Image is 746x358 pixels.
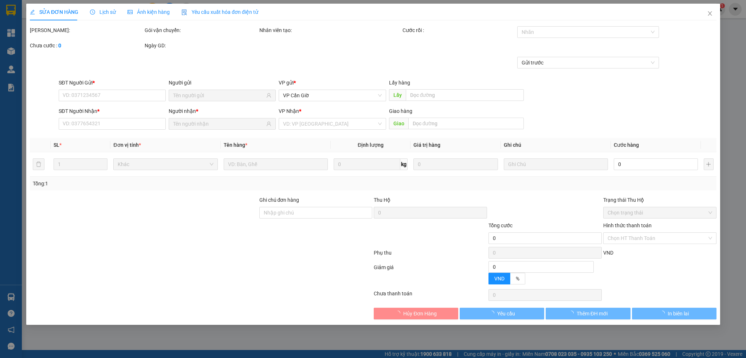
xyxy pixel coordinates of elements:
[30,42,143,50] div: Chưa cước :
[127,9,170,15] span: Ảnh kiện hàng
[608,207,712,218] span: Chọn trạng thái
[223,142,247,148] span: Tên hàng
[113,142,141,148] span: Đơn vị tính
[503,158,608,170] input: Ghi Chú
[373,290,488,302] div: Chưa thanh toán
[127,9,133,15] span: picture
[181,9,187,15] img: icon
[577,310,608,318] span: Thêm ĐH mới
[516,276,519,282] span: %
[400,158,408,170] span: kg
[613,142,639,148] span: Cước hàng
[169,107,276,115] div: Người nhận
[488,223,513,228] span: Tổng cước
[659,311,667,316] span: loading
[266,121,271,126] span: user
[494,276,504,282] span: VND
[408,118,523,129] input: Dọc đường
[30,26,143,34] div: [PERSON_NAME]:
[58,107,165,115] div: SĐT Người Nhận
[413,142,440,148] span: Giá trị hàng
[223,158,327,170] input: VD: Bàn, Ghế
[279,79,386,87] div: VP gửi
[389,80,410,86] span: Lấy hàng
[144,42,258,50] div: Ngày GD:
[266,93,271,98] span: user
[521,57,654,68] span: Gửi trước
[497,310,515,318] span: Yêu cầu
[283,90,381,101] span: VP Cần Giờ
[358,142,384,148] span: Định lượng
[374,197,390,203] span: Thu Hộ
[707,11,712,16] span: close
[704,158,714,170] button: plus
[389,89,405,101] span: Lấy
[259,197,299,203] label: Ghi chú đơn hàng
[118,159,213,170] span: Khác
[667,310,688,318] span: In biên lai
[632,308,716,319] button: In biên lai
[403,310,437,318] span: Hủy Đơn Hàng
[603,250,613,256] span: VND
[53,142,59,148] span: SL
[403,26,516,34] div: Cước rồi :
[389,108,412,114] span: Giao hàng
[259,26,401,34] div: Nhân viên tạo:
[603,196,716,204] div: Trạng thái Thu Hộ
[30,9,78,15] span: SỬA ĐƠN HÀNG
[603,223,652,228] label: Hình thức thanh toán
[373,249,488,261] div: Phụ thu
[173,91,265,99] input: Tên người gửi
[90,9,95,15] span: clock-circle
[413,158,498,170] input: 0
[374,308,458,319] button: Hủy Đơn Hàng
[181,9,258,15] span: Yêu cầu xuất hóa đơn điện tử
[33,158,44,170] button: delete
[699,4,720,24] button: Close
[405,89,523,101] input: Dọc đường
[569,311,577,316] span: loading
[389,118,408,129] span: Giao
[30,9,35,15] span: edit
[500,138,610,152] th: Ghi chú
[33,180,288,188] div: Tổng: 1
[373,263,488,288] div: Giảm giá
[58,79,165,87] div: SĐT Người Gửi
[90,9,116,15] span: Lịch sử
[546,308,630,319] button: Thêm ĐH mới
[395,311,403,316] span: loading
[279,108,299,114] span: VP Nhận
[259,207,372,219] input: Ghi chú đơn hàng
[460,308,544,319] button: Yêu cầu
[489,311,497,316] span: loading
[173,120,265,128] input: Tên người nhận
[169,79,276,87] div: Người gửi
[144,26,258,34] div: Gói vận chuyển:
[58,43,61,48] b: 0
